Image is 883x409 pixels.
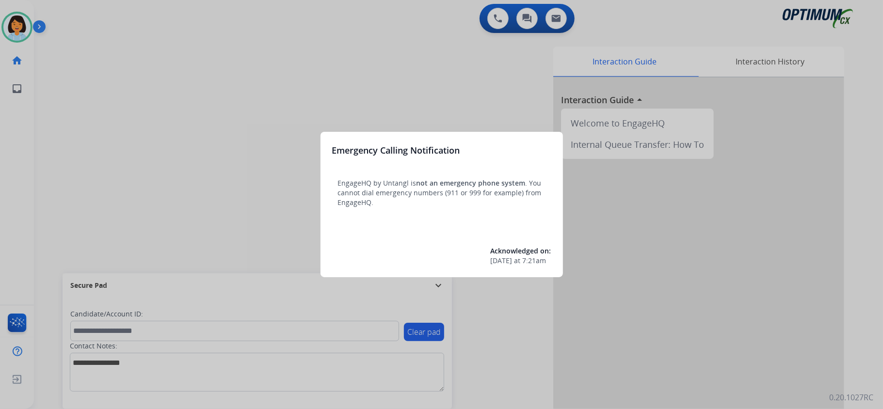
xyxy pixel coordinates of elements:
div: at [491,256,551,266]
h3: Emergency Calling Notification [332,143,460,157]
span: [DATE] [491,256,513,266]
span: not an emergency phone system [417,178,526,188]
span: Acknowledged on: [491,246,551,255]
span: 7:21am [523,256,546,266]
p: 0.20.1027RC [829,392,873,403]
p: EngageHQ by Untangl is . You cannot dial emergency numbers (911 or 999 for example) from EngageHQ. [338,178,546,207]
